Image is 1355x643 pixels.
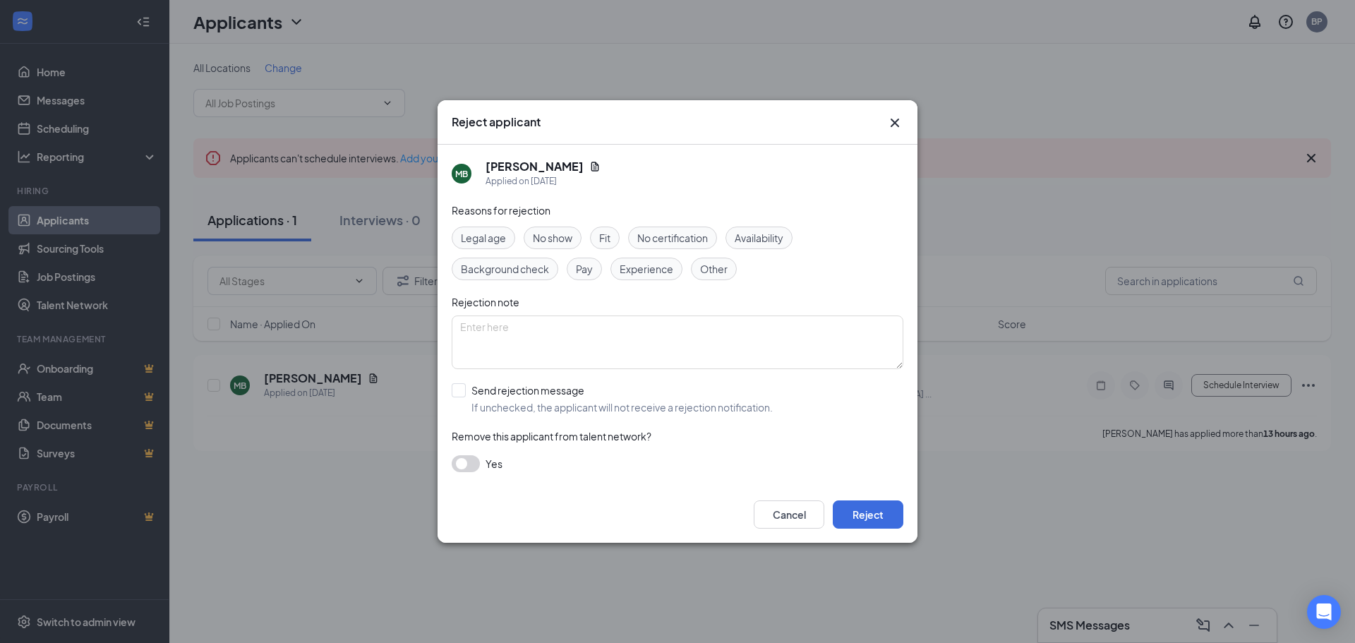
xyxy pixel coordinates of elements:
[533,230,572,246] span: No show
[455,168,468,180] div: MB
[486,159,584,174] h5: [PERSON_NAME]
[486,455,502,472] span: Yes
[833,500,903,529] button: Reject
[461,261,549,277] span: Background check
[735,230,783,246] span: Availability
[589,161,601,172] svg: Document
[452,204,550,217] span: Reasons for rejection
[576,261,593,277] span: Pay
[620,261,673,277] span: Experience
[599,230,610,246] span: Fit
[461,230,506,246] span: Legal age
[637,230,708,246] span: No certification
[886,114,903,131] button: Close
[754,500,824,529] button: Cancel
[452,430,651,443] span: Remove this applicant from talent network?
[1307,595,1341,629] div: Open Intercom Messenger
[700,261,728,277] span: Other
[452,296,519,308] span: Rejection note
[886,114,903,131] svg: Cross
[452,114,541,130] h3: Reject applicant
[486,174,601,188] div: Applied on [DATE]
